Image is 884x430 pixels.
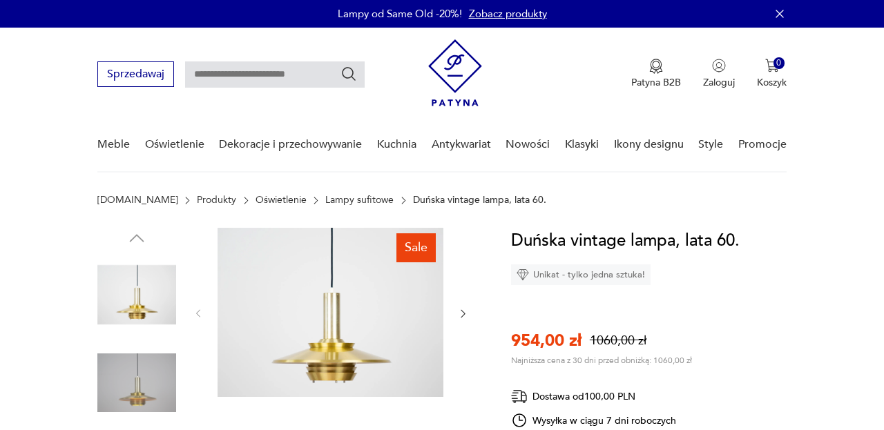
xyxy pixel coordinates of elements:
[197,195,236,206] a: Produkty
[511,264,651,285] div: Unikat - tylko jedna sztuka!
[97,61,174,87] button: Sprzedawaj
[631,59,681,89] a: Ikona medaluPatyna B2B
[773,57,785,69] div: 0
[738,118,787,171] a: Promocje
[712,59,726,72] img: Ikonka użytkownika
[511,355,692,366] p: Najniższa cena z 30 dni przed obniżką: 1060,00 zł
[511,388,528,405] img: Ikona dostawy
[757,76,787,89] p: Koszyk
[703,59,735,89] button: Zaloguj
[614,118,684,171] a: Ikony designu
[511,412,677,429] div: Wysyłka w ciągu 7 dni roboczych
[469,7,547,21] a: Zobacz produkty
[590,332,646,349] p: 1060,00 zł
[511,329,582,352] p: 954,00 zł
[256,195,307,206] a: Oświetlenie
[219,118,362,171] a: Dekoracje i przechowywanie
[338,7,462,21] p: Lampy od Same Old -20%!
[325,195,394,206] a: Lampy sufitowe
[218,228,443,397] img: Zdjęcie produktu Duńska vintage lampa, lata 60.
[396,233,436,262] div: Sale
[97,70,174,80] a: Sprzedawaj
[97,344,176,422] img: Zdjęcie produktu Duńska vintage lampa, lata 60.
[97,195,178,206] a: [DOMAIN_NAME]
[631,59,681,89] button: Patyna B2B
[428,39,482,106] img: Patyna - sklep z meblami i dekoracjami vintage
[145,118,204,171] a: Oświetlenie
[511,388,677,405] div: Dostawa od 100,00 PLN
[757,59,787,89] button: 0Koszyk
[432,118,491,171] a: Antykwariat
[565,118,599,171] a: Klasyki
[377,118,416,171] a: Kuchnia
[506,118,550,171] a: Nowości
[703,76,735,89] p: Zaloguj
[698,118,723,171] a: Style
[517,268,529,281] img: Ikona diamentu
[413,195,546,206] p: Duńska vintage lampa, lata 60.
[340,66,357,82] button: Szukaj
[97,118,130,171] a: Meble
[511,228,740,254] h1: Duńska vintage lampa, lata 60.
[97,255,176,334] img: Zdjęcie produktu Duńska vintage lampa, lata 60.
[649,59,663,74] img: Ikona medalu
[765,59,779,72] img: Ikona koszyka
[631,76,681,89] p: Patyna B2B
